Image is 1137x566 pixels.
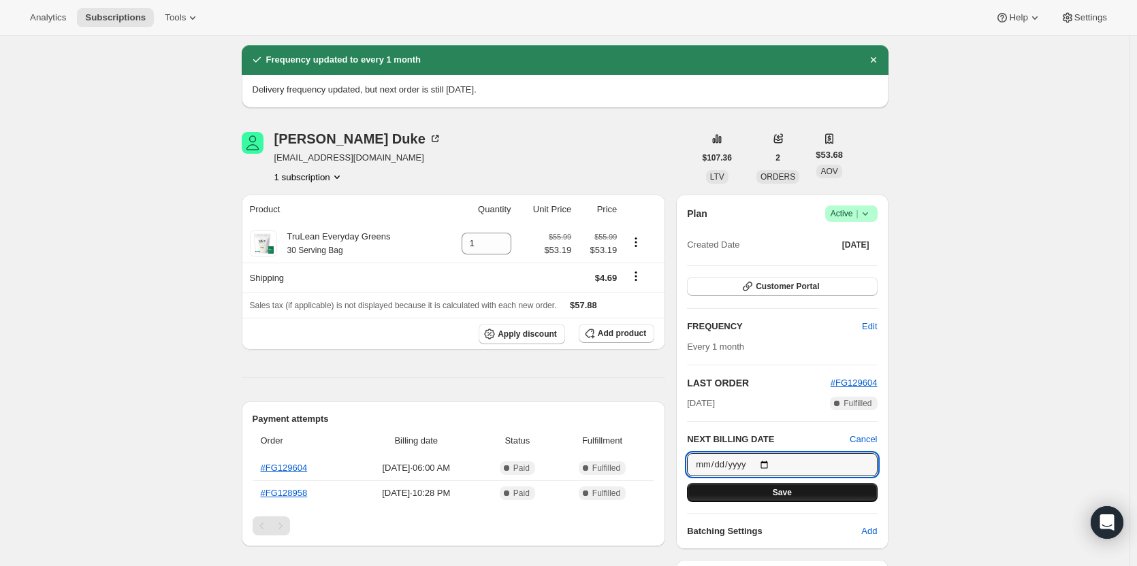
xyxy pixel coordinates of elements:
img: product img [250,230,277,257]
button: Apply discount [479,324,565,344]
div: TruLean Everyday Greens [277,230,391,257]
h2: LAST ORDER [687,376,831,390]
th: Order [253,426,352,456]
button: Save [687,483,877,502]
button: Edit [854,316,885,337]
span: Add [861,525,877,538]
div: Open Intercom Messenger [1091,506,1123,539]
button: Customer Portal [687,277,877,296]
button: Cancel [850,433,877,446]
span: [DATE] [842,239,869,250]
a: #FG129604 [261,463,308,473]
span: LTV [710,172,724,182]
h6: Batching Settings [687,525,861,538]
span: Save [773,487,792,498]
span: Apply discount [498,329,557,339]
h2: Payment attempts [253,412,655,426]
button: Add product [579,324,654,343]
span: Status [485,434,550,448]
button: Help [987,8,1049,27]
small: $55.99 [594,233,617,241]
th: Product [242,195,441,224]
button: 2 [767,148,788,167]
span: Paid [513,463,530,473]
button: #FG129604 [831,376,878,390]
th: Unit Price [515,195,576,224]
span: Active [831,207,872,220]
span: $4.69 [595,273,618,283]
span: [EMAIL_ADDRESS][DOMAIN_NAME] [274,151,442,165]
span: $107.36 [703,152,732,163]
span: [DATE] [687,397,715,410]
span: [DATE] · 10:28 PM [356,486,477,500]
span: 2 [775,152,780,163]
span: | [856,208,858,219]
span: AOV [820,167,837,176]
span: Add product [598,328,646,339]
small: $55.99 [549,233,571,241]
h2: NEXT BILLING DATE [687,433,850,446]
button: Analytics [22,8,74,27]
button: Tools [157,8,208,27]
button: Add [853,520,885,542]
button: Product actions [625,235,647,250]
th: Quantity [440,195,515,224]
span: Analytics [30,12,66,23]
button: Subscriptions [77,8,154,27]
span: Fulfilled [844,398,871,409]
a: #FG129604 [831,378,878,388]
span: Sales tax (if applicable) is not displayed because it is calculated with each new order. [250,301,557,310]
h2: Frequency updated to every 1 month [266,53,421,67]
span: Help [1009,12,1027,23]
span: [DATE] · 06:00 AM [356,461,477,475]
span: $57.88 [570,300,597,310]
span: $53.19 [544,244,571,257]
button: Settings [1053,8,1115,27]
div: [PERSON_NAME] Duke [274,132,442,146]
p: Delivery frequency updated, but next order is still [DATE]. [253,83,878,97]
span: Fulfillment [558,434,646,448]
button: [DATE] [834,235,878,254]
span: Lindsay Duke [242,132,263,154]
span: Paid [513,488,530,499]
span: $53.68 [816,148,843,162]
a: #FG128958 [261,488,308,498]
span: Tools [165,12,186,23]
button: Dismiss notification [864,50,883,69]
span: Fulfilled [592,488,620,499]
button: Product actions [274,170,344,184]
button: $107.36 [694,148,740,167]
span: Created Date [687,238,739,252]
button: Shipping actions [625,269,647,284]
span: Subscriptions [85,12,146,23]
small: 30 Serving Bag [287,246,343,255]
span: Edit [862,320,877,333]
span: Every 1 month [687,342,744,352]
span: $53.19 [579,244,617,257]
h2: Plan [687,207,707,220]
th: Shipping [242,263,441,293]
span: Customer Portal [756,281,819,292]
h2: FREQUENCY [687,320,862,333]
nav: Pagination [253,516,655,535]
span: Billing date [356,434,477,448]
th: Price [575,195,621,224]
span: ORDERS [760,172,795,182]
span: Settings [1074,12,1107,23]
span: Fulfilled [592,463,620,473]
